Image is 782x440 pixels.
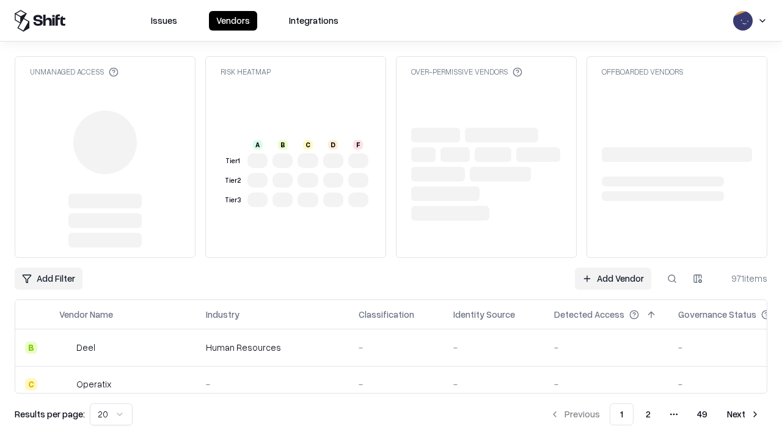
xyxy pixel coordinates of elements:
div: Operatix [76,378,111,391]
div: Governance Status [678,308,756,321]
div: - [359,341,434,354]
div: A [253,140,263,150]
div: Tier 3 [223,195,243,205]
div: - [206,378,339,391]
div: Tier 1 [223,156,243,166]
button: Next [720,403,767,425]
p: Results per page: [15,408,85,420]
div: Offboarded Vendors [602,67,683,77]
button: 1 [610,403,634,425]
div: Unmanaged Access [30,67,119,77]
div: Classification [359,308,414,321]
div: Tier 2 [223,175,243,186]
button: Integrations [282,11,346,31]
div: - [359,378,434,391]
div: D [328,140,338,150]
div: - [554,378,659,391]
div: Vendor Name [59,308,113,321]
div: Identity Source [453,308,515,321]
button: 49 [687,403,717,425]
div: Over-Permissive Vendors [411,67,522,77]
div: - [453,341,535,354]
button: Vendors [209,11,257,31]
div: Risk Heatmap [221,67,271,77]
div: Deel [76,341,95,354]
div: - [554,341,659,354]
img: Operatix [59,378,71,391]
a: Add Vendor [575,268,651,290]
div: C [303,140,313,150]
div: C [25,378,37,391]
button: Issues [144,11,185,31]
div: F [353,140,363,150]
div: Human Resources [206,341,339,354]
div: B [278,140,288,150]
img: Deel [59,342,71,354]
div: Detected Access [554,308,624,321]
div: Industry [206,308,239,321]
div: - [453,378,535,391]
div: 971 items [718,272,767,285]
button: Add Filter [15,268,82,290]
nav: pagination [543,403,767,425]
div: B [25,342,37,354]
button: 2 [636,403,660,425]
